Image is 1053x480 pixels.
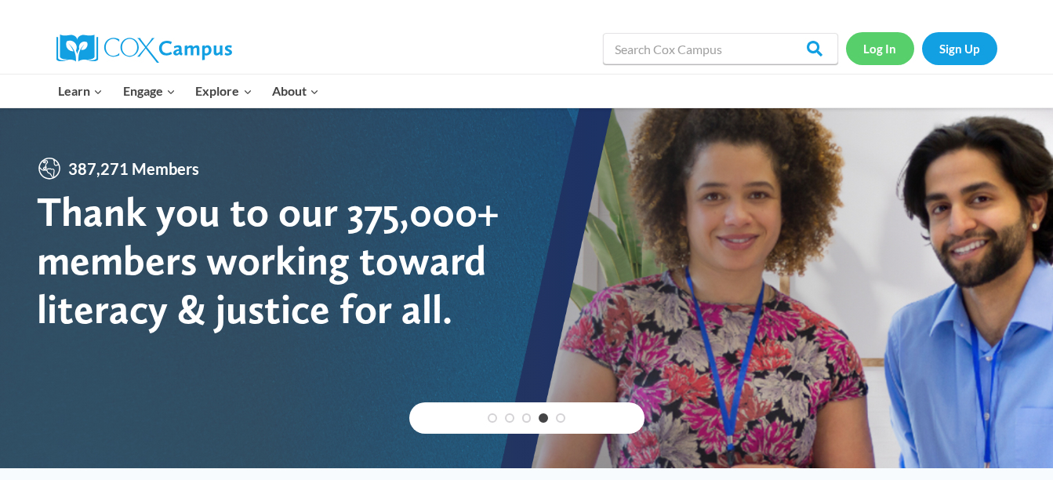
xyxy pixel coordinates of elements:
[49,75,329,107] nav: Primary Navigation
[49,75,114,107] button: Child menu of Learn
[37,187,527,334] div: Thank you to our 375,000+ members working toward literacy & justice for all.
[56,35,232,63] img: Cox Campus
[186,75,263,107] button: Child menu of Explore
[113,75,186,107] button: Child menu of Engage
[262,75,329,107] button: Child menu of About
[846,32,997,64] nav: Secondary Navigation
[846,32,914,64] a: Log In
[922,32,997,64] a: Sign Up
[603,33,838,64] input: Search Cox Campus
[62,156,205,181] span: 387,271 Members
